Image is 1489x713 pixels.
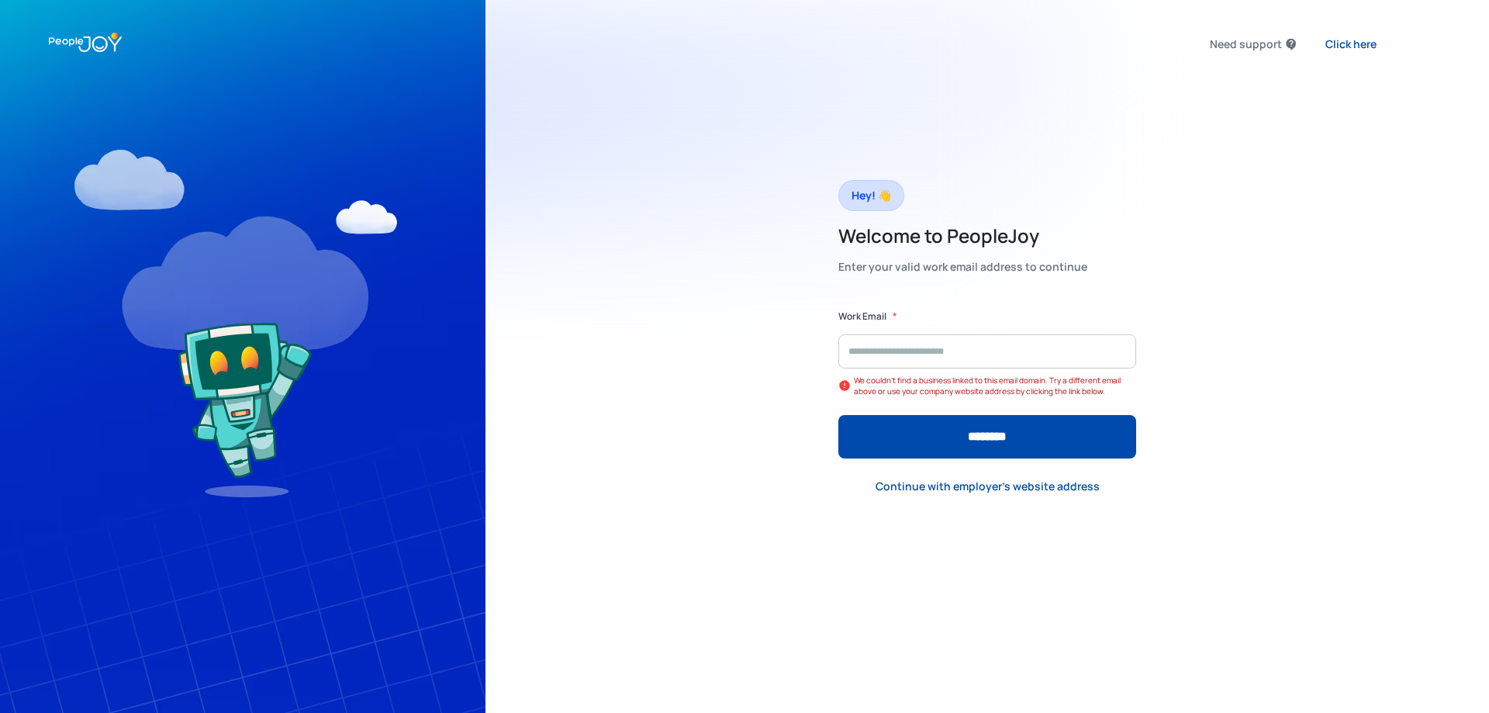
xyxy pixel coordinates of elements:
[863,470,1112,502] a: Continue with employer's website address
[838,309,886,324] label: Work Email
[854,375,1136,396] div: We couldn't find a business linked to this email domain. Try a different email above or use your ...
[1210,33,1282,55] div: Need support
[838,256,1087,278] div: Enter your valid work email address to continue
[1313,29,1389,61] a: Click here
[1325,36,1377,52] div: Click here
[838,223,1087,248] h2: Welcome to PeopleJoy
[852,185,891,206] div: Hey! 👋
[876,479,1100,494] div: Continue with employer's website address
